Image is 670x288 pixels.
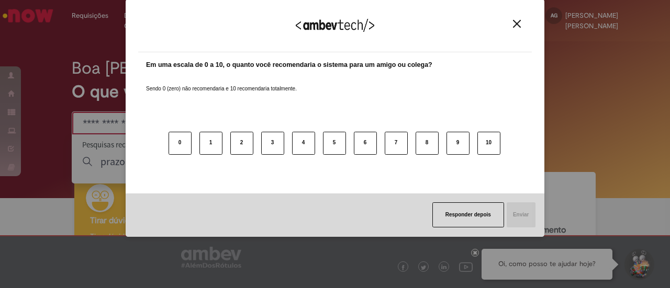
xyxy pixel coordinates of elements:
button: 9 [446,132,470,155]
img: Close [513,20,521,28]
label: Sendo 0 (zero) não recomendaria e 10 recomendaria totalmente. [146,73,297,93]
button: 10 [477,132,500,155]
label: Em uma escala de 0 a 10, o quanto você recomendaria o sistema para um amigo ou colega? [146,60,432,70]
button: 4 [292,132,315,155]
button: 3 [261,132,284,155]
button: 2 [230,132,253,155]
button: 8 [416,132,439,155]
button: Responder depois [432,202,504,227]
button: 0 [169,132,192,155]
button: 1 [199,132,222,155]
button: 5 [323,132,346,155]
button: Close [510,19,524,28]
img: Logo Ambevtech [296,19,374,32]
button: 6 [354,132,377,155]
button: 7 [385,132,408,155]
